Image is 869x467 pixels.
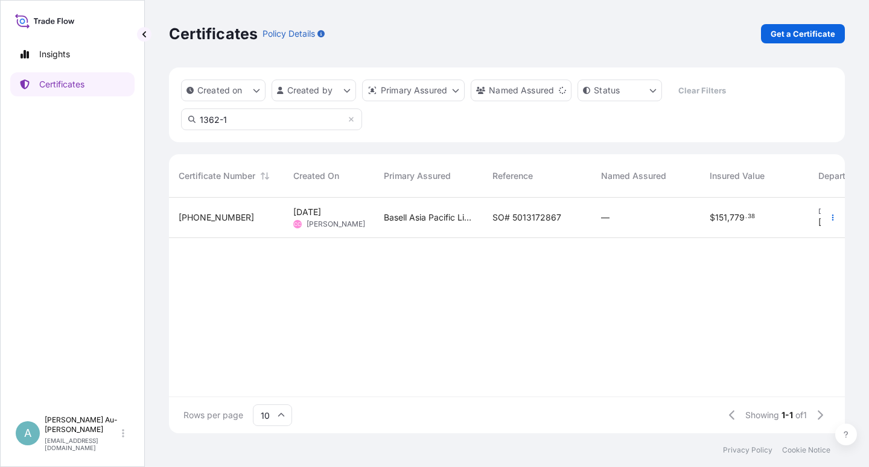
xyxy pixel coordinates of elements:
[169,24,258,43] p: Certificates
[748,215,755,219] span: 38
[307,219,365,229] span: [PERSON_NAME]
[258,169,272,183] button: Sort
[10,42,135,66] a: Insights
[668,81,736,100] button: Clear Filters
[781,409,793,421] span: 1-1
[710,170,765,182] span: Insured Value
[492,170,533,182] span: Reference
[678,84,726,96] p: Clear Filters
[10,72,135,96] a: Certificates
[782,445,830,455] a: Cookie Notice
[723,445,772,455] a: Privacy Policy
[294,218,301,230] span: CC
[818,170,858,182] span: Departure
[45,437,119,451] p: [EMAIL_ADDRESS][DOMAIN_NAME]
[795,409,807,421] span: of 1
[183,409,243,421] span: Rows per page
[818,216,846,228] span: [DATE]
[381,84,447,96] p: Primary Assured
[197,84,243,96] p: Created on
[384,170,451,182] span: Primary Assured
[492,212,561,224] span: SO# 5013172867
[24,427,31,439] span: A
[293,206,321,218] span: [DATE]
[181,80,266,101] button: createdOn Filter options
[179,212,254,224] span: [PHONE_NUMBER]
[384,212,473,224] span: Basell Asia Pacific Limited
[715,213,727,222] span: 151
[293,170,339,182] span: Created On
[45,415,119,434] p: [PERSON_NAME] Au-[PERSON_NAME]
[710,213,715,222] span: $
[181,108,362,130] input: Search Certificate or Reference...
[578,80,662,101] button: certificateStatus Filter options
[471,80,571,101] button: cargoOwner Filter options
[489,84,554,96] p: Named Assured
[730,213,745,222] span: 779
[745,215,747,219] span: .
[601,170,666,182] span: Named Assured
[601,212,610,224] span: —
[761,24,845,43] a: Get a Certificate
[594,84,620,96] p: Status
[39,78,84,90] p: Certificates
[39,48,70,60] p: Insights
[771,28,835,40] p: Get a Certificate
[263,28,315,40] p: Policy Details
[727,213,730,222] span: ,
[287,84,333,96] p: Created by
[745,409,779,421] span: Showing
[179,170,255,182] span: Certificate Number
[272,80,356,101] button: createdBy Filter options
[362,80,465,101] button: distributor Filter options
